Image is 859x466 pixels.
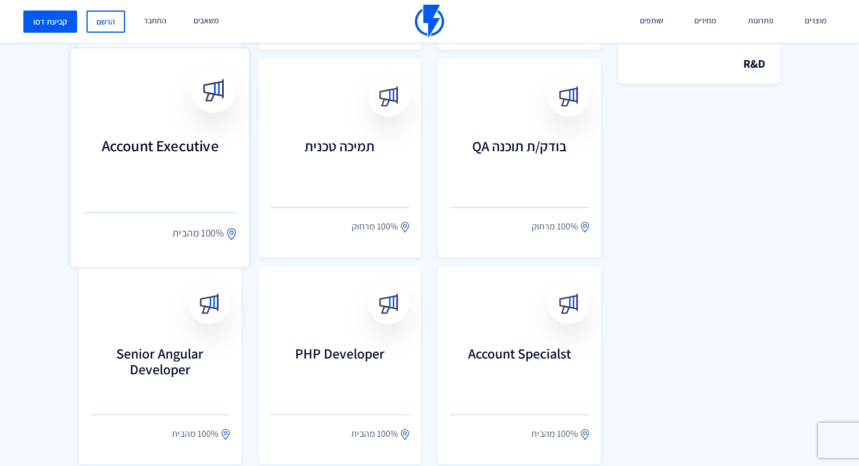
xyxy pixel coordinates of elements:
img: broadcast.svg [199,293,219,314]
a: הרשם [86,11,125,33]
a: Account Executive 100% מהבית [71,48,249,267]
img: broadcast.svg [203,79,226,102]
img: broadcast.svg [558,293,579,314]
a: קביעת דמו [23,11,77,33]
span: 100% מהבית [172,427,219,441]
a: תמיכה טכנית 100% מרחוק [259,58,421,257]
img: location.svg [401,221,409,233]
a: PHP Developer 100% מהבית [259,266,421,464]
h3: Senior Angular Developer [91,346,229,392]
img: location.svg [581,429,589,440]
img: location.svg [581,221,589,233]
span: 100% מהבית [531,427,578,441]
a: בודק/ת תוכנה QA 100% מרחוק [438,58,600,257]
a: Account Specialst 100% מהבית [438,266,600,464]
img: broadcast.svg [379,86,399,106]
img: broadcast.svg [558,86,579,106]
h3: PHP Developer [271,346,409,392]
img: location.svg [401,429,409,440]
span: 100% מהבית [173,225,224,241]
h3: Account Specialst [450,346,588,392]
img: location.svg [221,429,230,440]
span: 100% מהבית [351,427,398,441]
h3: בודק/ת תוכנה QA [450,138,588,185]
img: broadcast.svg [379,293,399,314]
a: R&D [618,44,781,84]
span: 100% מרחוק [352,220,398,234]
a: Senior Angular Developer 100% מהבית [79,266,241,464]
span: 100% מרחוק [532,220,578,234]
h3: תמיכה טכנית [271,138,409,185]
img: location.svg [227,228,236,241]
h3: Account Executive [84,137,236,188]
